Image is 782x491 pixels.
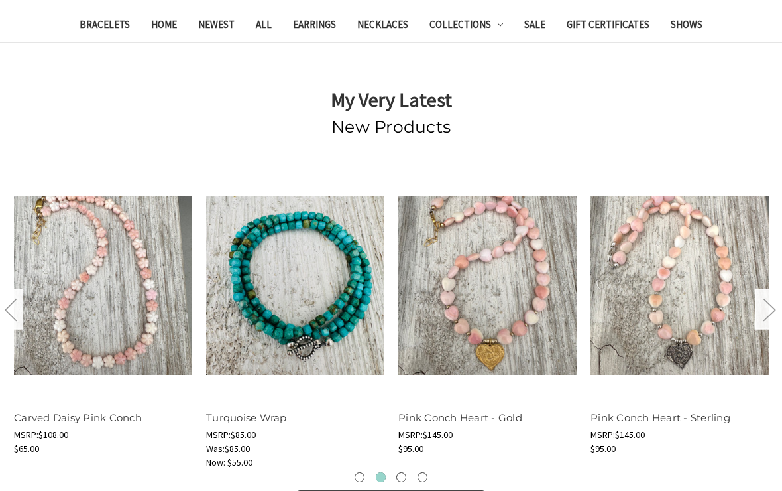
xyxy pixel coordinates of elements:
[282,10,347,42] a: Earrings
[14,428,192,442] div: MSRP:
[398,428,577,442] div: MSRP:
[331,87,452,112] strong: My Very Latest
[423,429,453,441] span: $145.00
[69,10,140,42] a: Bracelets
[14,115,768,140] h2: New Products
[376,472,386,482] button: 2 of 3
[615,429,645,441] span: $145.00
[418,472,427,482] button: 4 of 3
[231,429,256,441] span: $85.00
[38,429,68,441] span: $108.00
[14,443,39,455] span: $65.00
[355,472,364,482] button: 1 of 3
[590,196,769,375] img: Pink Conch Heart - Sterling
[590,168,769,403] a: Pink Conch Heart - Sterling
[227,456,252,468] span: $55.00
[206,456,225,468] span: Now:
[590,411,730,424] a: Pink Conch Heart - Sterling
[245,10,282,42] a: All
[206,442,384,456] div: Was:
[206,411,287,424] a: Turquoise Wrap
[206,168,384,403] a: Turquoise Wrap
[514,10,556,42] a: Sale
[398,411,522,424] a: Pink Conch Heart - Gold
[398,168,577,403] a: Pink Conch Heart - Gold
[14,411,142,424] a: Carved Daisy Pink Conch
[206,428,384,442] div: MSRP:
[660,10,713,42] a: Shows
[14,196,192,375] img: Carved Daisy Pink Conch
[419,10,514,42] a: Collections
[14,168,192,403] a: Carved Daisy Pink Conch
[556,10,660,42] a: Gift Certificates
[347,10,419,42] a: Necklaces
[398,443,423,455] span: $95.00
[140,10,188,42] a: Home
[755,289,782,330] button: Next
[590,428,769,442] div: MSRP:
[396,472,406,482] button: 3 of 3
[590,443,616,455] span: $95.00
[398,196,577,375] img: Pink Conch Heart - Gold
[206,196,384,375] img: Turquoise Wrap
[188,10,245,42] a: Newest
[225,443,250,455] span: $85.00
